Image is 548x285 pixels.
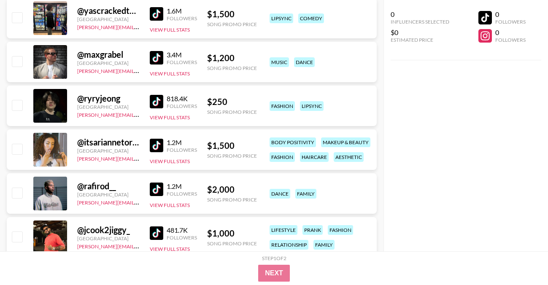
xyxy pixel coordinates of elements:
div: @ jcook2jiggy_ [77,225,140,235]
div: Followers [495,37,526,43]
button: View Full Stats [150,246,190,252]
a: [PERSON_NAME][EMAIL_ADDRESS][DOMAIN_NAME] [77,66,202,74]
div: lipsync [300,101,324,111]
button: View Full Stats [150,27,190,33]
img: TikTok [150,95,163,108]
div: Followers [167,191,197,197]
div: Song Promo Price [207,109,257,115]
div: family [295,189,316,199]
div: $ 1,500 [207,140,257,151]
div: Song Promo Price [207,153,257,159]
button: View Full Stats [150,158,190,164]
div: Song Promo Price [207,21,257,27]
div: [GEOGRAPHIC_DATA] [77,235,140,242]
button: Next [258,265,290,282]
div: Followers [167,15,197,22]
div: prank [302,225,323,235]
div: Followers [495,19,526,25]
div: $ 1,500 [207,9,257,19]
a: [PERSON_NAME][EMAIL_ADDRESS][DOMAIN_NAME] [77,198,202,206]
button: View Full Stats [150,70,190,77]
div: @ rafirod__ [77,181,140,191]
a: [PERSON_NAME][EMAIL_ADDRESS][DOMAIN_NAME] [77,154,202,162]
img: TikTok [150,139,163,152]
div: [GEOGRAPHIC_DATA] [77,148,140,154]
div: Followers [167,103,197,109]
div: music [270,57,289,67]
div: aesthetic [334,152,364,162]
div: makeup & beauty [321,137,370,147]
div: [GEOGRAPHIC_DATA] [77,104,140,110]
div: @ itsariannetorres [77,137,140,148]
div: Song Promo Price [207,65,257,71]
div: lifestyle [270,225,297,235]
a: [PERSON_NAME][EMAIL_ADDRESS][DOMAIN_NAME] [77,22,202,30]
div: [GEOGRAPHIC_DATA] [77,16,140,22]
div: 1.6M [167,7,197,15]
div: Song Promo Price [207,196,257,203]
div: 818.4K [167,94,197,103]
div: Followers [167,59,197,65]
div: @ yascrackedthat [77,5,140,16]
div: 1.2M [167,138,197,147]
div: 3.4M [167,51,197,59]
div: dance [294,57,315,67]
div: body positivity [270,137,316,147]
div: @ ryryjeong [77,93,140,104]
div: 1.2M [167,182,197,191]
div: relationship [270,240,308,250]
img: TikTok [150,183,163,196]
div: Followers [167,234,197,241]
div: fashion [328,225,353,235]
img: TikTok [150,7,163,21]
div: 481.7K [167,226,197,234]
div: fashion [270,152,295,162]
div: 0 [495,28,526,37]
div: lipsync [270,13,293,23]
div: Estimated Price [391,37,449,43]
div: 0 [391,10,449,19]
div: family [313,240,335,250]
div: [GEOGRAPHIC_DATA] [77,191,140,198]
div: Step 1 of 2 [262,255,286,261]
div: Followers [167,147,197,153]
img: TikTok [150,51,163,65]
div: comedy [298,13,324,23]
button: View Full Stats [150,114,190,121]
img: TikTok [150,226,163,240]
div: 0 [495,10,526,19]
div: fashion [270,101,295,111]
iframe: Drift Widget Chat Controller [506,243,538,275]
div: $ 250 [207,97,257,107]
a: [PERSON_NAME][EMAIL_ADDRESS][PERSON_NAME][DOMAIN_NAME] [77,242,242,250]
div: $ 2,000 [207,184,257,195]
button: View Full Stats [150,202,190,208]
div: haircare [300,152,329,162]
div: dance [270,189,290,199]
div: Song Promo Price [207,240,257,247]
div: $0 [391,28,449,37]
div: $ 1,000 [207,228,257,239]
div: @ maxgrabel [77,49,140,60]
div: [GEOGRAPHIC_DATA] [77,60,140,66]
div: $ 1,200 [207,53,257,63]
a: [PERSON_NAME][EMAIL_ADDRESS][DOMAIN_NAME] [77,110,202,118]
div: Influencers Selected [391,19,449,25]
